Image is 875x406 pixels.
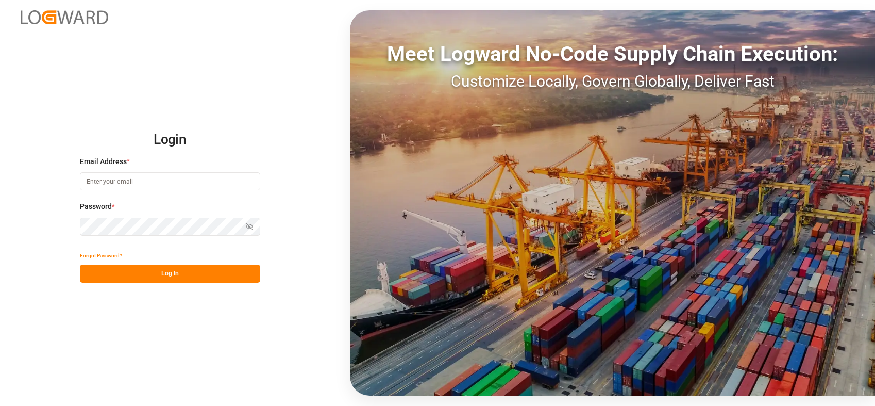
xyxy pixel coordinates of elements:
div: Meet Logward No-Code Supply Chain Execution: [350,39,875,70]
span: Email Address [80,156,127,167]
span: Password [80,201,112,212]
div: Customize Locally, Govern Globally, Deliver Fast [350,70,875,93]
input: Enter your email [80,172,260,190]
h2: Login [80,123,260,156]
button: Forgot Password? [80,247,122,265]
img: Logward_new_orange.png [21,10,108,24]
button: Log In [80,265,260,283]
